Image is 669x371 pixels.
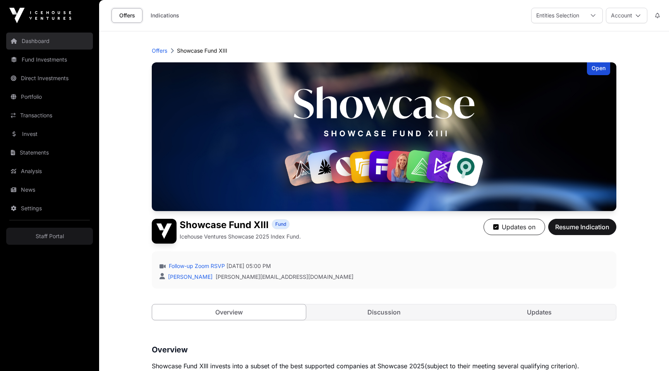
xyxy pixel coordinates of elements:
a: [PERSON_NAME][EMAIL_ADDRESS][DOMAIN_NAME] [216,273,353,281]
a: Analysis [6,163,93,180]
button: Resume Indication [548,219,616,235]
a: Indications [146,8,184,23]
a: Updates [462,304,616,320]
a: Direct Investments [6,70,93,87]
a: Discussion [307,304,461,320]
a: Offers [152,47,167,55]
a: Offers [111,8,142,23]
a: Portfolio [6,88,93,105]
a: News [6,181,93,198]
a: [PERSON_NAME] [166,273,213,280]
span: Showcase Fund XIII invests into a subset of the best supported companies at Showcase 2025 [152,362,425,370]
nav: Tabs [152,304,616,320]
h1: Showcase Fund XIII [180,219,269,231]
a: Staff Portal [6,228,93,245]
div: Open [587,62,610,75]
div: Entities Selection [532,8,584,23]
a: Follow-up Zoom RSVP [167,262,225,270]
span: [DATE] 05:00 PM [226,262,271,270]
span: Fund [275,221,286,227]
a: Resume Indication [548,227,616,234]
iframe: Chat Widget [630,334,669,371]
img: Icehouse Ventures Logo [9,8,71,23]
img: Showcase Fund XIII [152,62,616,211]
img: Showcase Fund XIII [152,219,177,244]
a: Settings [6,200,93,217]
p: Icehouse Ventures Showcase 2025 Index Fund. [180,233,301,240]
button: Account [606,8,647,23]
h3: Overview [152,344,616,356]
span: Resume Indication [555,222,609,232]
p: Showcase Fund XIII [177,47,227,55]
a: Statements [6,144,93,161]
a: Fund Investments [6,51,93,68]
a: Invest [6,125,93,143]
a: Transactions [6,107,93,124]
a: Overview [152,304,306,320]
a: Dashboard [6,33,93,50]
button: Updates on [484,219,545,235]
